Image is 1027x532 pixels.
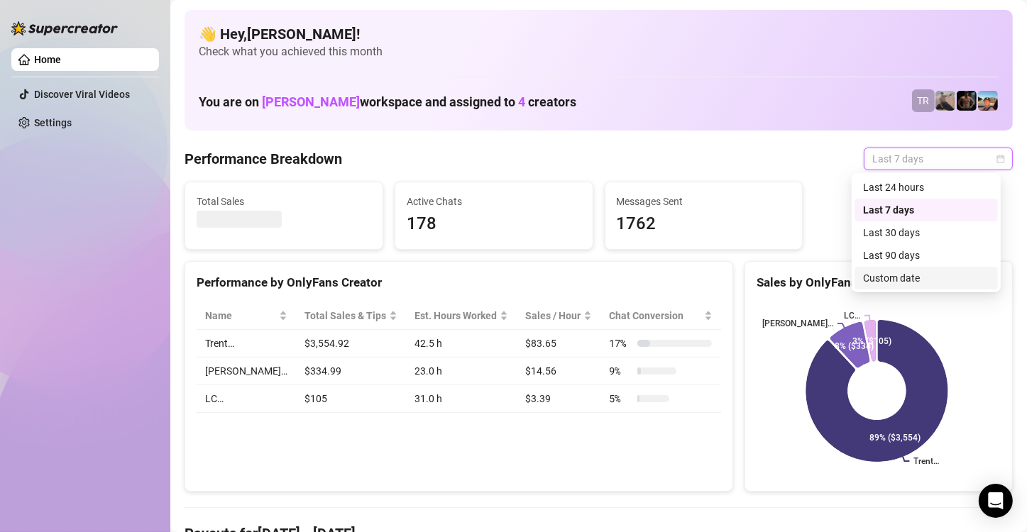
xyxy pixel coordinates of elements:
[609,391,632,406] span: 5 %
[525,308,581,323] span: Sales / Hour
[855,221,998,244] div: Last 30 days
[918,93,930,109] span: TR
[609,336,632,351] span: 17 %
[517,302,600,330] th: Sales / Hour
[34,54,61,65] a: Home
[913,456,939,466] text: Trent…
[197,273,721,292] div: Performance by OnlyFans Creator
[609,363,632,379] span: 9 %
[197,302,296,330] th: Name
[296,385,406,413] td: $105
[197,358,296,385] td: [PERSON_NAME]…
[872,148,1004,170] span: Last 7 days
[185,149,342,169] h4: Performance Breakdown
[296,302,406,330] th: Total Sales & Tips
[414,308,497,323] div: Est. Hours Worked
[296,330,406,358] td: $3,554.92
[863,202,989,218] div: Last 7 days
[262,94,360,109] span: [PERSON_NAME]
[197,330,296,358] td: Trent…
[197,194,371,209] span: Total Sales
[205,308,276,323] span: Name
[844,311,860,321] text: LC…
[617,211,791,238] span: 1762
[406,330,517,358] td: 42.5 h
[517,358,600,385] td: $14.56
[609,308,701,323] span: Chat Conversion
[855,176,998,199] div: Last 24 hours
[957,91,977,111] img: Trent
[935,91,955,111] img: LC
[304,308,386,323] span: Total Sales & Tips
[863,225,989,240] div: Last 30 days
[407,211,581,238] span: 178
[406,385,517,413] td: 31.0 h
[407,194,581,209] span: Active Chats
[517,385,600,413] td: $3.39
[197,385,296,413] td: LC…
[518,94,525,109] span: 4
[406,358,517,385] td: 23.0 h
[517,330,600,358] td: $83.65
[855,199,998,221] div: Last 7 days
[863,270,989,286] div: Custom date
[863,179,989,195] div: Last 24 hours
[34,117,72,128] a: Settings
[11,21,118,35] img: logo-BBDzfeDw.svg
[863,248,989,263] div: Last 90 days
[855,244,998,267] div: Last 90 days
[757,273,1001,292] div: Sales by OnlyFans Creator
[762,318,833,328] text: [PERSON_NAME]…
[199,44,999,60] span: Check what you achieved this month
[199,24,999,44] h4: 👋 Hey, [PERSON_NAME] !
[978,91,998,111] img: Zach
[296,358,406,385] td: $334.99
[979,484,1013,518] div: Open Intercom Messenger
[996,155,1005,163] span: calendar
[199,94,576,110] h1: You are on workspace and assigned to creators
[855,267,998,289] div: Custom date
[34,89,130,100] a: Discover Viral Videos
[600,302,720,330] th: Chat Conversion
[617,194,791,209] span: Messages Sent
